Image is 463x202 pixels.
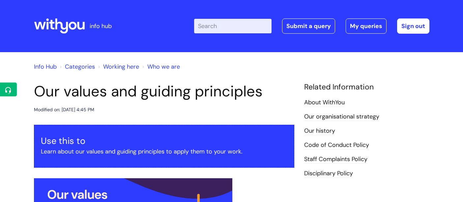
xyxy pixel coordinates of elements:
a: Disciplinary Policy [304,169,353,178]
li: Solution home [58,61,95,72]
a: Staff Complaints Policy [304,155,367,164]
a: Who we are [147,63,180,71]
a: About WithYou [304,98,345,107]
a: Code of Conduct Policy [304,141,369,150]
h1: Our values and guiding principles [34,83,294,100]
a: Working here [103,63,139,71]
a: Info Hub [34,63,57,71]
div: Modified on: [DATE] 4:45 PM [34,106,94,114]
h4: Related Information [304,83,429,92]
li: Who we are [141,61,180,72]
a: Our history [304,127,335,135]
a: Our organisational strategy [304,113,379,121]
h3: Use this to [41,136,287,146]
p: Learn about our values and guiding principles to apply them to your work. [41,146,287,157]
div: | - [194,18,429,34]
input: Search [194,19,272,33]
a: My queries [346,18,387,34]
a: Sign out [397,18,429,34]
p: info hub [90,21,112,31]
li: Working here [97,61,139,72]
a: Submit a query [282,18,335,34]
a: Categories [65,63,95,71]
